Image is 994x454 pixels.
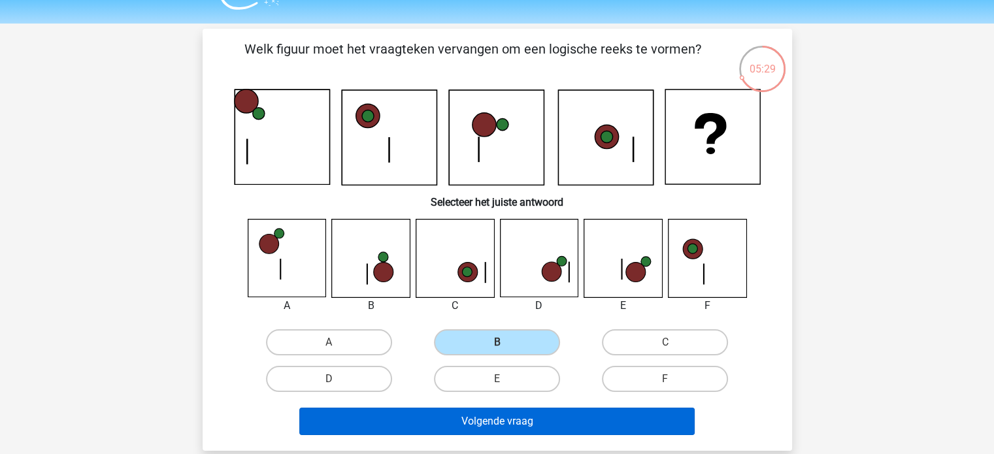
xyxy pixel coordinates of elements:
[266,366,392,392] label: D
[490,298,589,314] div: D
[299,408,695,435] button: Volgende vraag
[602,366,728,392] label: F
[738,44,787,77] div: 05:29
[224,39,722,78] p: Welk figuur moet het vraagteken vervangen om een logische reeks te vormen?
[266,329,392,355] label: A
[658,298,757,314] div: F
[238,298,337,314] div: A
[406,298,505,314] div: C
[322,298,420,314] div: B
[434,329,560,355] label: B
[224,186,771,208] h6: Selecteer het juiste antwoord
[574,298,672,314] div: E
[602,329,728,355] label: C
[434,366,560,392] label: E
